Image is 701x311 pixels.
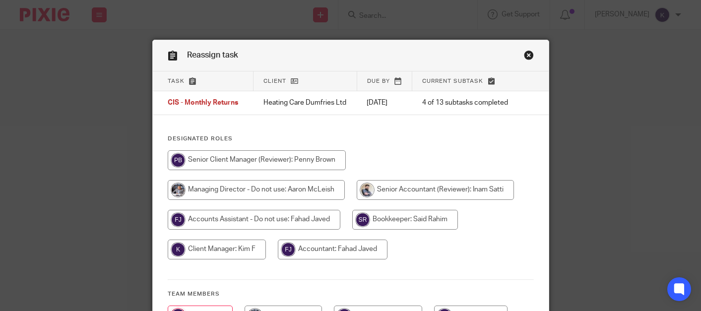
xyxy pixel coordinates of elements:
[263,98,347,108] p: Heating Care Dumfries Ltd
[524,50,534,63] a: Close this dialog window
[263,78,286,84] span: Client
[168,100,238,107] span: CIS - Monthly Returns
[168,290,534,298] h4: Team members
[367,98,402,108] p: [DATE]
[168,135,534,143] h4: Designated Roles
[422,78,483,84] span: Current subtask
[367,78,390,84] span: Due by
[168,78,185,84] span: Task
[187,51,238,59] span: Reassign task
[412,91,518,115] td: 4 of 13 subtasks completed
